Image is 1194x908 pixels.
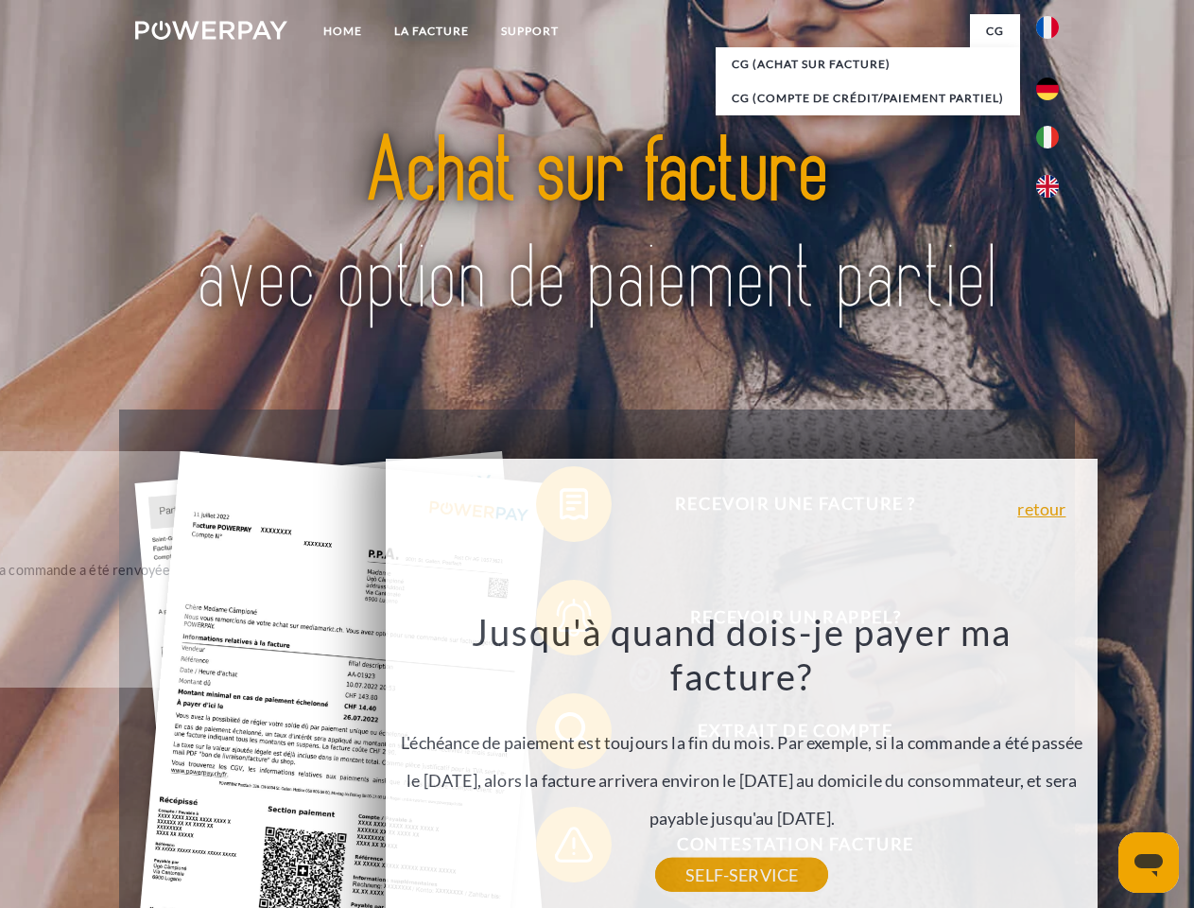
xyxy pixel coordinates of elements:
[655,858,828,892] a: SELF-SERVICE
[1036,126,1059,148] img: it
[135,21,287,40] img: logo-powerpay-white.svg
[1118,832,1179,893] iframe: Bouton de lancement de la fenêtre de messagerie
[970,14,1020,48] a: CG
[485,14,575,48] a: Support
[397,609,1087,875] div: L'échéance de paiement est toujours la fin du mois. Par exemple, si la commande a été passée le [...
[1036,78,1059,100] img: de
[1017,500,1065,517] a: retour
[1036,16,1059,39] img: fr
[181,91,1013,362] img: title-powerpay_fr.svg
[1036,175,1059,198] img: en
[397,609,1087,700] h3: Jusqu'à quand dois-je payer ma facture?
[716,47,1020,81] a: CG (achat sur facture)
[378,14,485,48] a: LA FACTURE
[716,81,1020,115] a: CG (Compte de crédit/paiement partiel)
[307,14,378,48] a: Home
